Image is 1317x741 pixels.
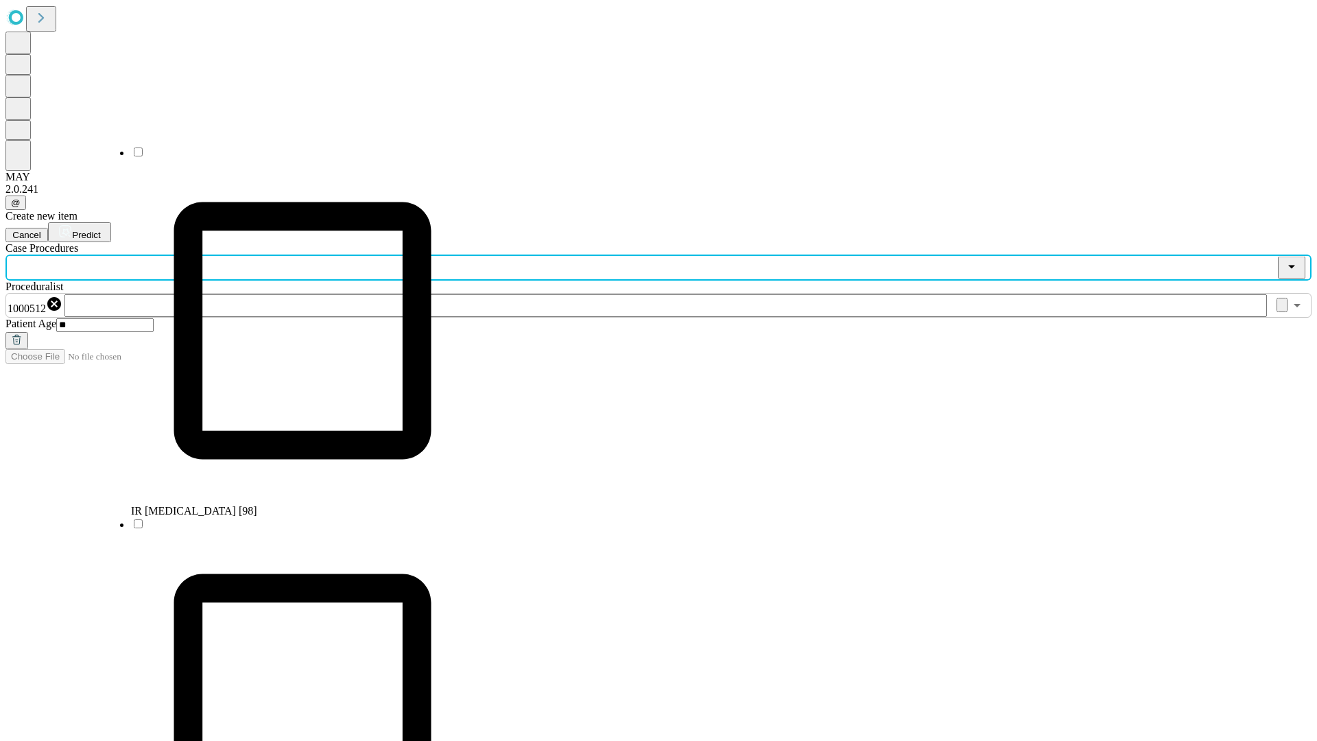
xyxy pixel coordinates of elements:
[5,242,78,254] span: Scheduled Procedure
[5,318,56,329] span: Patient Age
[5,171,1312,183] div: MAY
[8,296,62,315] div: 1000512
[5,196,26,210] button: @
[48,222,111,242] button: Predict
[5,228,48,242] button: Cancel
[5,183,1312,196] div: 2.0.241
[72,230,100,240] span: Predict
[11,198,21,208] span: @
[8,303,46,314] span: 1000512
[12,230,41,240] span: Cancel
[5,210,78,222] span: Create new item
[1278,257,1305,279] button: Close
[131,505,257,517] span: IR [MEDICAL_DATA] [98]
[1277,298,1288,312] button: Clear
[1288,296,1307,315] button: Open
[5,281,63,292] span: Proceduralist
